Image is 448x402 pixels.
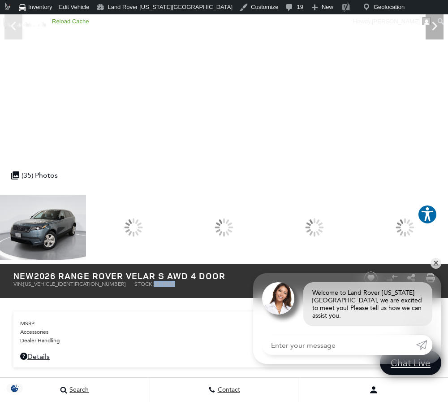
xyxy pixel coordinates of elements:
[13,281,23,287] span: VIN:
[13,271,352,281] h1: 2026 Range Rover Velar S AWD 4 Door
[416,335,432,355] a: Submit
[262,282,294,315] img: Agent profile photo
[407,273,415,284] a: Share this New 2026 Range Rover Velar S AWD 4 Door
[4,384,25,393] img: Opt-Out Icon
[20,320,408,327] span: MSRP
[426,273,435,284] a: Print this New 2026 Range Rover Velar S AWD 4 Door
[299,379,448,401] button: Open user profile menu
[7,166,62,184] div: (35) Photos
[20,329,415,335] span: Accessories
[372,18,420,25] span: [PERSON_NAME]
[350,14,434,29] a: Howdy,[PERSON_NAME]
[418,205,437,226] aside: Accessibility Help Desk
[4,384,25,393] section: Click to Open Cookie Consent Modal
[13,270,34,282] strong: New
[20,337,415,344] span: Dealer Handling
[20,329,428,335] a: Accessories $199
[215,386,240,394] span: Contact
[49,14,92,29] a: Reload Cache
[418,205,437,224] button: Explore your accessibility options
[23,281,125,287] span: [US_VEHICLE_IDENTIFICATION_NUMBER]
[303,282,432,326] div: Welcome to Land Rover [US_STATE][GEOGRAPHIC_DATA], we are excited to meet you! Please tell us how...
[20,320,428,327] a: MSRP $64,625
[154,281,175,287] span: L818986
[20,346,428,352] a: $65,513
[20,337,428,344] a: Dealer Handling $689
[67,386,89,394] span: Search
[262,335,416,355] input: Enter your message
[361,271,381,285] button: Save vehicle
[20,352,428,361] a: Details
[52,18,89,25] strong: Reload Cache
[134,281,154,287] span: Stock:
[385,271,399,285] button: Compare Vehicle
